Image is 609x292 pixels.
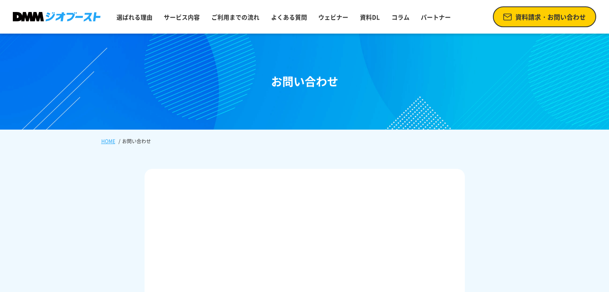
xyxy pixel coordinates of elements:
[101,138,115,145] a: HOME
[13,12,100,21] img: DMMジオブースト
[493,6,596,27] a: 資料請求・お問い合わせ
[418,10,454,25] a: パートナー
[117,138,153,145] li: お問い合わせ
[271,73,338,90] h1: お問い合わせ
[208,10,263,25] a: ご利用までの流れ
[268,10,310,25] a: よくある質問
[113,10,156,25] a: 選ばれる理由
[315,10,352,25] a: ウェビナー
[161,10,203,25] a: サービス内容
[357,10,383,25] a: 資料DL
[515,12,586,22] span: 資料請求・お問い合わせ
[388,10,413,25] a: コラム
